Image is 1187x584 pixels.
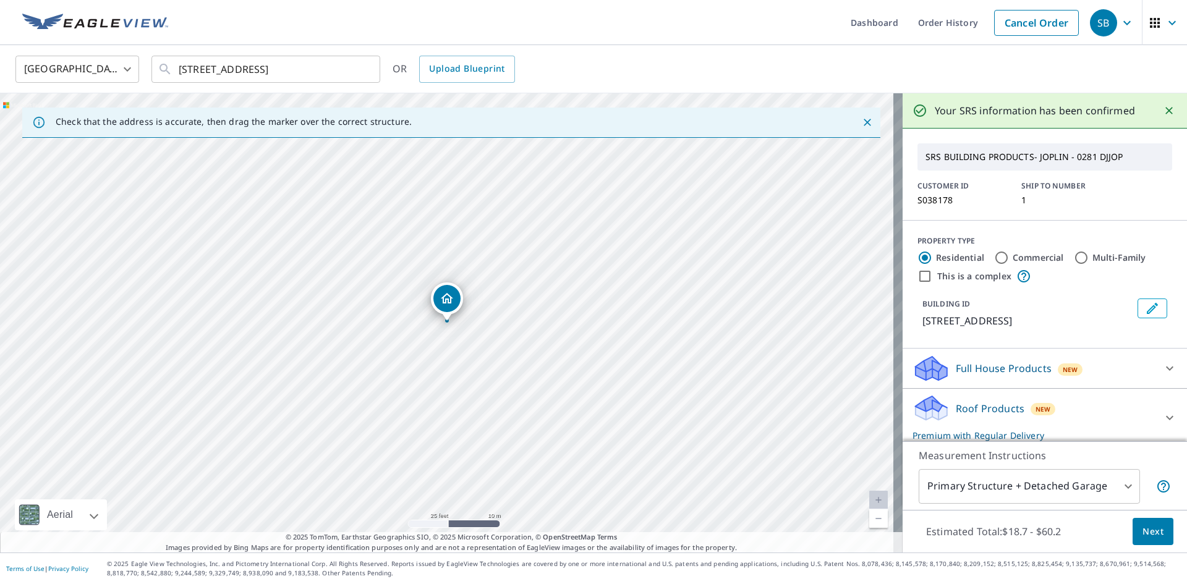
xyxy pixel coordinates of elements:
div: [GEOGRAPHIC_DATA] [15,52,139,87]
p: [STREET_ADDRESS] [922,313,1133,328]
div: PROPERTY TYPE [917,235,1172,247]
a: Terms [597,532,618,541]
a: Upload Blueprint [419,56,514,83]
p: BUILDING ID [922,298,970,309]
a: Cancel Order [994,10,1079,36]
p: SRS BUILDING PRODUCTS- JOPLIN - 0281 DJJOP [921,146,1169,167]
span: Your report will include the primary structure and a detached garage if one exists. [1156,479,1171,494]
p: Measurement Instructions [919,448,1171,463]
p: Your SRS information has been confirmed [935,103,1135,118]
p: © 2025 Eagle View Technologies, Inc. and Pictometry International Corp. All Rights Reserved. Repo... [107,559,1181,578]
button: Close [1161,103,1177,119]
img: EV Logo [22,14,168,32]
label: This is a complex [937,270,1011,282]
button: Close [859,114,875,130]
p: Estimated Total: $18.7 - $60.2 [916,518,1071,545]
p: SHIP TO NUMBER [1021,180,1110,192]
p: Full House Products [956,361,1052,376]
div: Aerial [43,499,77,530]
input: Search by address or latitude-longitude [179,52,355,87]
div: Primary Structure + Detached Garage [919,469,1140,504]
a: Current Level 20, Zoom Out [869,509,888,528]
div: Roof ProductsNewPremium with Regular Delivery [913,394,1177,442]
button: Edit building 1 [1138,298,1167,318]
p: CUSTOMER ID [917,180,1006,192]
p: Roof Products [956,401,1024,416]
label: Multi-Family [1092,252,1146,264]
label: Commercial [1013,252,1064,264]
div: Full House ProductsNew [913,353,1177,383]
div: Dropped pin, building 1, Residential property, 2308 E St SW Miami, OK 74354 [431,282,463,321]
label: Residential [936,252,984,264]
button: Next [1133,518,1173,546]
p: Premium with Regular Delivery [913,429,1155,442]
span: Upload Blueprint [429,61,504,77]
p: Check that the address is accurate, then drag the marker over the correct structure. [56,116,412,127]
span: © 2025 TomTom, Earthstar Geographics SIO, © 2025 Microsoft Corporation, © [286,532,618,543]
p: 1 [1021,195,1110,205]
a: Privacy Policy [48,564,88,573]
a: OpenStreetMap [543,532,595,541]
a: Terms of Use [6,564,45,573]
a: Current Level 20, Zoom In Disabled [869,491,888,509]
p: S038178 [917,195,1006,205]
span: New [1063,365,1078,375]
span: New [1036,404,1051,414]
span: Next [1142,524,1164,540]
div: OR [393,56,515,83]
div: SB [1090,9,1117,36]
p: | [6,565,88,572]
div: Aerial [15,499,107,530]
